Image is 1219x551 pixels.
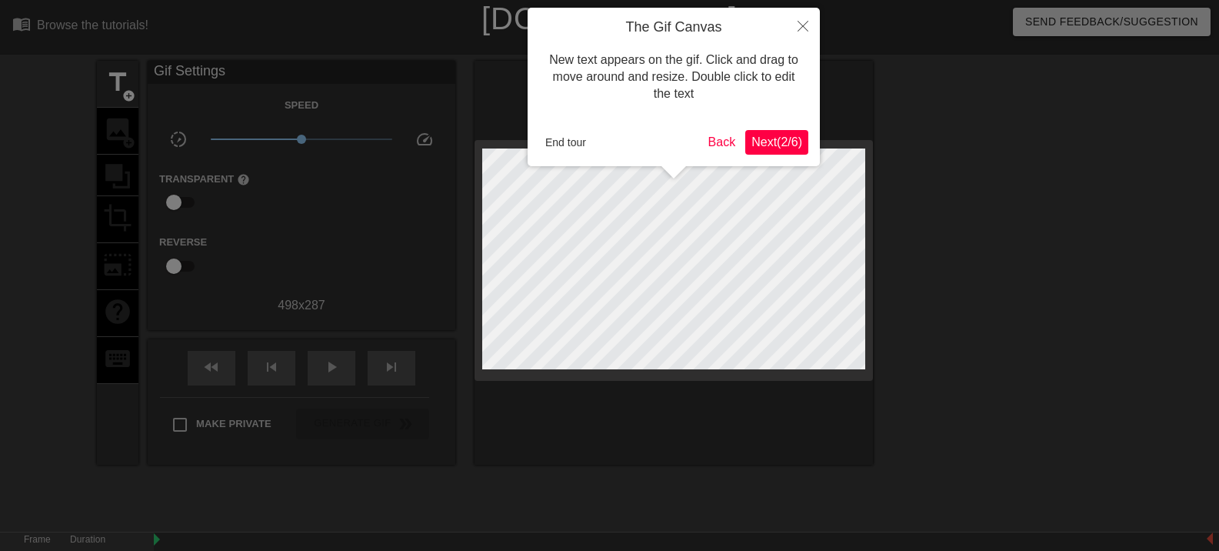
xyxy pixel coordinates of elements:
[702,130,742,155] button: Back
[745,130,808,155] button: Next
[539,19,808,36] h4: The Gif Canvas
[786,8,820,43] button: Close
[539,131,592,154] button: End tour
[751,135,802,149] span: Next ( 2 / 6 )
[539,36,808,119] div: New text appears on the gif. Click and drag to move around and resize. Double click to edit the text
